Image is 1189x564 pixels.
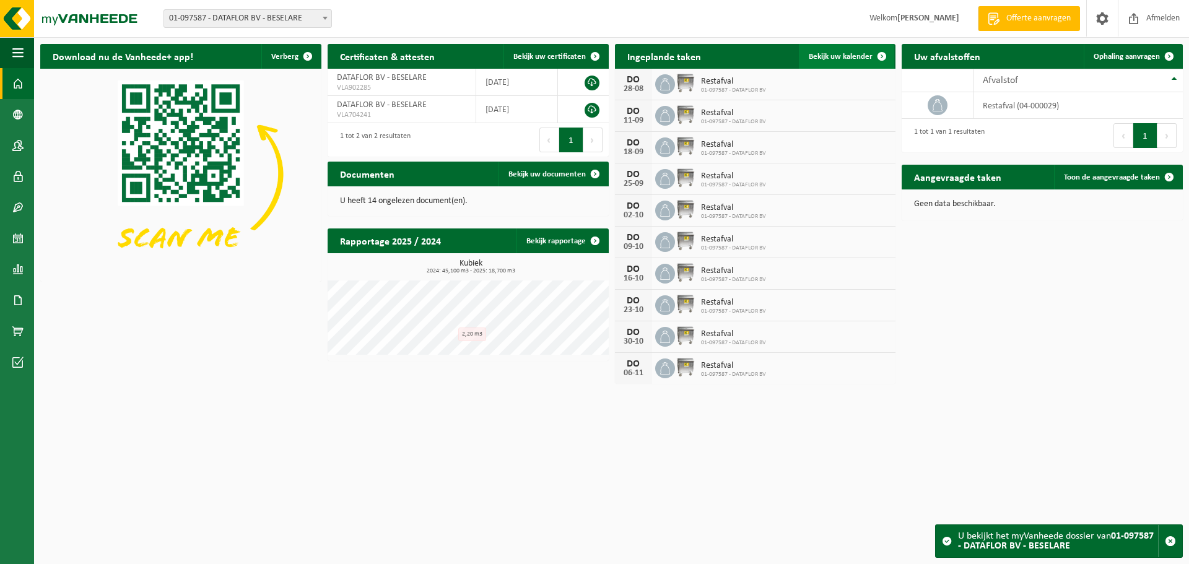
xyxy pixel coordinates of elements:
span: Verberg [271,53,298,61]
span: Restafval [701,266,766,276]
div: DO [621,106,646,116]
span: Bekijk uw certificaten [513,53,586,61]
span: Restafval [701,298,766,308]
span: Restafval [701,108,766,118]
a: Bekijk uw documenten [499,162,608,186]
img: Download de VHEPlus App [40,69,321,279]
span: Restafval [701,203,766,213]
span: Restafval [701,171,766,181]
img: WB-1100-GAL-GY-04 [675,230,696,251]
div: DO [621,170,646,180]
h2: Download nu de Vanheede+ app! [40,44,206,68]
button: Previous [539,128,559,152]
span: Afvalstof [983,76,1018,85]
div: DO [621,233,646,243]
span: 01-097587 - DATAFLOR BV [701,371,766,378]
h3: Kubiek [334,259,609,274]
span: Toon de aangevraagde taken [1064,173,1160,181]
span: 01-097587 - DATAFLOR BV [701,87,766,94]
div: DO [621,359,646,369]
img: WB-1100-GAL-GY-04 [675,104,696,125]
button: Next [1157,123,1177,148]
div: 1 tot 1 van 1 resultaten [908,122,985,149]
span: 2024: 45,100 m3 - 2025: 18,700 m3 [334,268,609,274]
div: 1 tot 2 van 2 resultaten [334,126,411,154]
a: Bekijk uw kalender [799,44,894,69]
span: Restafval [701,235,766,245]
span: 01-097587 - DATAFLOR BV - BESELARE [163,9,332,28]
button: Previous [1113,123,1133,148]
span: Bekijk uw documenten [508,170,586,178]
span: 01-097587 - DATAFLOR BV [701,276,766,284]
div: 09-10 [621,243,646,251]
td: [DATE] [476,69,559,96]
span: 01-097587 - DATAFLOR BV [701,181,766,189]
span: Offerte aanvragen [1003,12,1074,25]
td: [DATE] [476,96,559,123]
img: WB-1100-GAL-GY-04 [675,72,696,93]
div: 02-10 [621,211,646,220]
img: WB-1100-GAL-GY-04 [675,293,696,315]
strong: [PERSON_NAME] [897,14,959,23]
div: 30-10 [621,337,646,346]
span: 01-097587 - DATAFLOR BV [701,245,766,252]
span: 01-097587 - DATAFLOR BV [701,213,766,220]
img: WB-1100-GAL-GY-04 [675,262,696,283]
a: Ophaling aanvragen [1084,44,1182,69]
div: 2,20 m3 [458,328,486,341]
div: DO [621,201,646,211]
a: Bekijk rapportage [516,228,608,253]
span: Restafval [701,361,766,371]
strong: 01-097587 - DATAFLOR BV - BESELARE [958,531,1154,551]
span: DATAFLOR BV - BESELARE [337,73,427,82]
a: Offerte aanvragen [978,6,1080,31]
h2: Aangevraagde taken [902,165,1014,189]
div: DO [621,328,646,337]
div: 23-10 [621,306,646,315]
button: Next [583,128,603,152]
div: DO [621,75,646,85]
span: Restafval [701,140,766,150]
button: Verberg [261,44,320,69]
h2: Uw afvalstoffen [902,44,993,68]
div: 06-11 [621,369,646,378]
img: WB-1100-GAL-GY-04 [675,136,696,157]
button: 1 [1133,123,1157,148]
a: Toon de aangevraagde taken [1054,165,1182,189]
div: DO [621,296,646,306]
span: Bekijk uw kalender [809,53,873,61]
div: DO [621,138,646,148]
span: 01-097587 - DATAFLOR BV [701,339,766,347]
div: 25-09 [621,180,646,188]
img: WB-1100-GAL-GY-04 [675,199,696,220]
h2: Documenten [328,162,407,186]
a: Bekijk uw certificaten [503,44,608,69]
div: DO [621,264,646,274]
span: VLA704241 [337,110,466,120]
span: VLA902285 [337,83,466,93]
span: 01-097587 - DATAFLOR BV [701,118,766,126]
div: 16-10 [621,274,646,283]
span: 01-097587 - DATAFLOR BV [701,150,766,157]
p: Geen data beschikbaar. [914,200,1170,209]
img: WB-1100-GAL-GY-04 [675,357,696,378]
h2: Ingeplande taken [615,44,713,68]
td: restafval (04-000029) [973,92,1183,119]
span: 01-097587 - DATAFLOR BV [701,308,766,315]
span: Restafval [701,77,766,87]
div: U bekijkt het myVanheede dossier van [958,525,1158,557]
img: WB-1100-GAL-GY-04 [675,325,696,346]
img: WB-1100-GAL-GY-04 [675,167,696,188]
h2: Rapportage 2025 / 2024 [328,228,453,253]
h2: Certificaten & attesten [328,44,447,68]
span: Ophaling aanvragen [1094,53,1160,61]
div: 18-09 [621,148,646,157]
div: 11-09 [621,116,646,125]
p: U heeft 14 ongelezen document(en). [340,197,596,206]
div: 28-08 [621,85,646,93]
span: DATAFLOR BV - BESELARE [337,100,427,110]
button: 1 [559,128,583,152]
span: Restafval [701,329,766,339]
span: 01-097587 - DATAFLOR BV - BESELARE [164,10,331,27]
